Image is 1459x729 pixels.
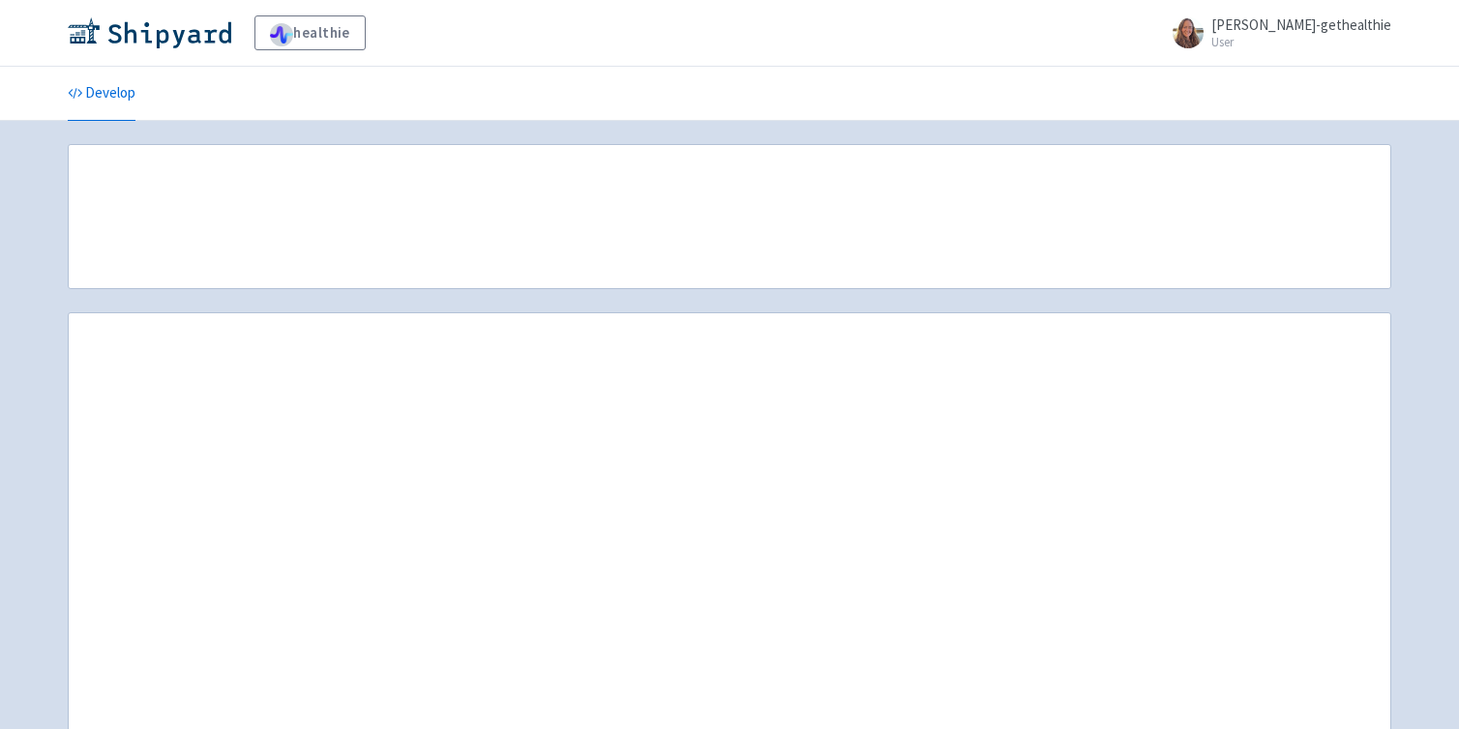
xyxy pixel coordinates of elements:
[68,17,231,48] img: Shipyard logo
[1211,15,1391,34] span: [PERSON_NAME]-gethealthie
[254,15,366,50] a: healthie
[1161,17,1391,48] a: [PERSON_NAME]-gethealthie User
[68,67,135,121] a: Develop
[1211,36,1391,48] small: User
